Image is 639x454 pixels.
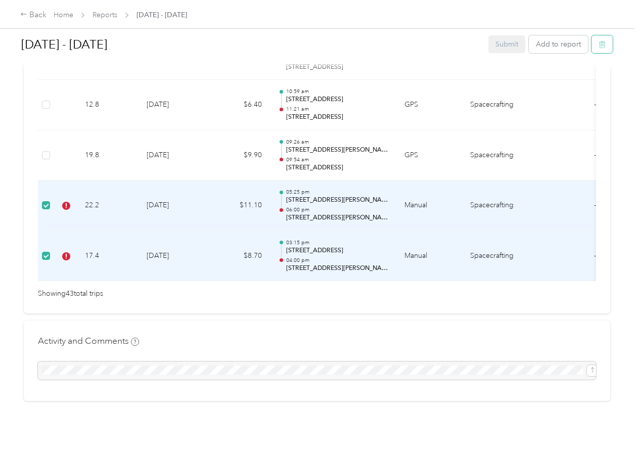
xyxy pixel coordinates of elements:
td: [DATE] [139,180,209,231]
td: 12.8 [77,80,139,130]
div: Back [20,9,47,21]
p: [STREET_ADDRESS][PERSON_NAME] [286,146,388,155]
p: 09:54 am [286,156,388,163]
td: GPS [396,130,462,181]
p: [STREET_ADDRESS] [286,246,388,255]
span: - [594,100,596,109]
td: $6.40 [209,80,270,130]
p: [STREET_ADDRESS][PERSON_NAME] [286,196,388,205]
p: [STREET_ADDRESS][PERSON_NAME] [286,213,388,222]
td: Manual [396,180,462,231]
button: Add to report [529,35,588,53]
p: 05:25 pm [286,189,388,196]
td: Spacecrafting [462,180,538,231]
td: $8.70 [209,231,270,282]
td: $11.10 [209,180,270,231]
p: 11:21 am [286,106,388,113]
td: Spacecrafting [462,231,538,282]
p: 03:15 pm [286,239,388,246]
p: 06:00 pm [286,206,388,213]
span: [DATE] - [DATE] [136,10,187,20]
span: - [594,151,596,159]
h1: Sep 14 - 27, 2025 [21,32,481,57]
p: 04:00 pm [286,257,388,264]
a: Home [54,11,73,19]
td: GPS [396,80,462,130]
a: Reports [93,11,117,19]
p: [STREET_ADDRESS] [286,113,388,122]
td: [DATE] [139,80,209,130]
p: 10:59 am [286,88,388,95]
span: Showing 43 total trips [38,288,103,299]
h4: Activity and Comments [38,335,139,347]
td: $9.90 [209,130,270,181]
td: 17.4 [77,231,139,282]
span: - [594,251,596,260]
td: 19.8 [77,130,139,181]
span: - [594,201,596,209]
td: 22.2 [77,180,139,231]
p: 09:26 am [286,139,388,146]
td: Manual [396,231,462,282]
td: Spacecrafting [462,130,538,181]
td: [DATE] [139,130,209,181]
p: [STREET_ADDRESS][PERSON_NAME] [286,264,388,273]
td: [DATE] [139,231,209,282]
td: Spacecrafting [462,80,538,130]
p: [STREET_ADDRESS] [286,163,388,172]
iframe: Everlance-gr Chat Button Frame [582,397,639,454]
p: [STREET_ADDRESS] [286,95,388,104]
